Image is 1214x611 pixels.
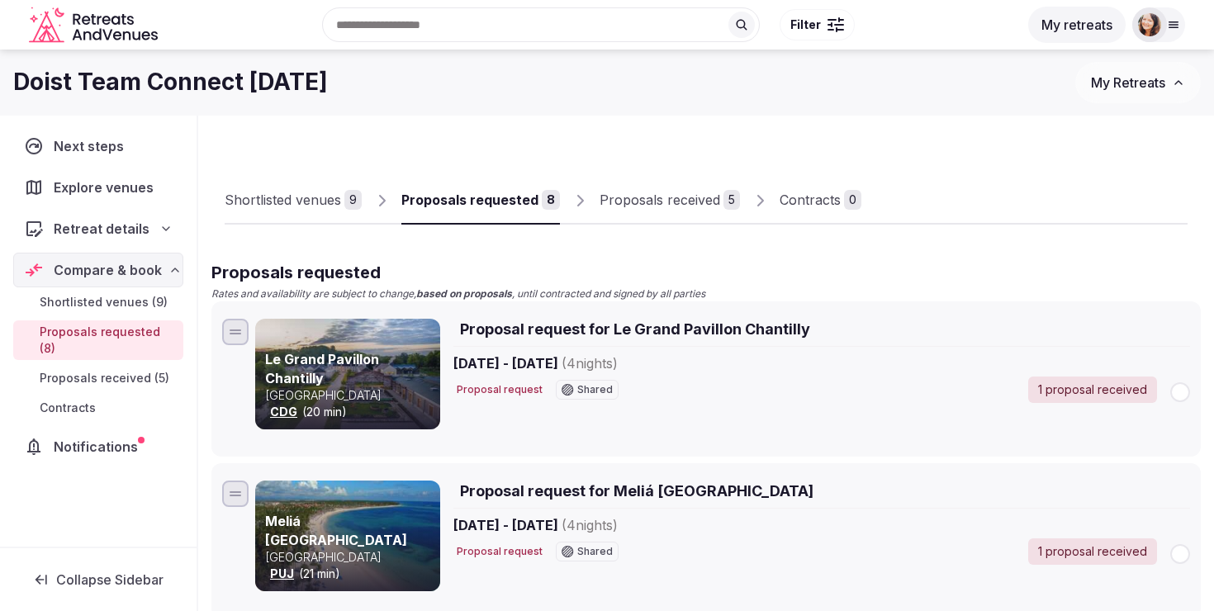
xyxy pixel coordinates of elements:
[40,324,177,357] span: Proposals requested (8)
[1028,538,1157,565] a: 1 proposal received
[265,387,437,404] p: [GEOGRAPHIC_DATA]
[40,294,168,310] span: Shortlisted venues (9)
[1138,13,1161,36] img: rikke
[13,66,328,98] h1: Doist Team Connect [DATE]
[270,405,297,419] a: CDG
[265,549,437,566] p: [GEOGRAPHIC_DATA]
[225,177,362,225] a: Shortlisted venues9
[13,396,183,419] a: Contracts
[54,219,149,239] span: Retreat details
[577,547,613,557] span: Shared
[40,400,96,416] span: Contracts
[225,190,341,210] div: Shortlisted venues
[265,513,407,547] a: Meliá [GEOGRAPHIC_DATA]
[13,429,183,464] a: Notifications
[54,260,162,280] span: Compare & book
[270,404,297,420] button: CDG
[265,404,437,420] div: (20 min)
[1075,62,1201,103] button: My Retreats
[13,291,183,314] a: Shortlisted venues (9)
[1091,74,1165,91] span: My Retreats
[29,7,161,44] svg: Retreats and Venues company logo
[270,566,294,580] a: PUJ
[542,190,560,210] div: 8
[453,515,744,535] span: [DATE] - [DATE]
[211,287,1201,301] p: Rates and availability are subject to change, , until contracted and signed by all parties
[13,367,183,390] a: Proposals received (5)
[265,351,379,386] a: Le Grand Pavillon Chantilly
[562,517,618,533] span: ( 4 night s )
[40,370,169,386] span: Proposals received (5)
[54,178,160,197] span: Explore venues
[54,437,145,457] span: Notifications
[780,9,855,40] button: Filter
[577,385,613,395] span: Shared
[453,353,744,373] span: [DATE] - [DATE]
[844,190,861,210] div: 0
[1028,377,1157,403] a: 1 proposal received
[416,287,512,300] strong: based on proposals
[13,170,183,205] a: Explore venues
[401,190,538,210] div: Proposals requested
[265,566,437,582] div: (21 min)
[13,320,183,360] a: Proposals requested (8)
[29,7,161,44] a: Visit the homepage
[270,566,294,582] button: PUJ
[13,129,183,163] a: Next steps
[790,17,821,33] span: Filter
[723,190,740,210] div: 5
[600,177,740,225] a: Proposals received5
[562,355,618,372] span: ( 4 night s )
[56,571,164,588] span: Collapse Sidebar
[780,177,861,225] a: Contracts0
[460,319,810,339] span: Proposal request for Le Grand Pavillon Chantilly
[211,261,1201,284] h2: Proposals requested
[1028,7,1126,43] button: My retreats
[54,136,130,156] span: Next steps
[13,561,183,598] button: Collapse Sidebar
[600,190,720,210] div: Proposals received
[344,190,362,210] div: 9
[453,545,543,559] button: Proposal request
[1028,17,1126,33] a: My retreats
[401,177,560,225] a: Proposals requested8
[453,383,543,397] button: Proposal request
[780,190,841,210] div: Contracts
[460,481,813,501] span: Proposal request for Meliá [GEOGRAPHIC_DATA]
